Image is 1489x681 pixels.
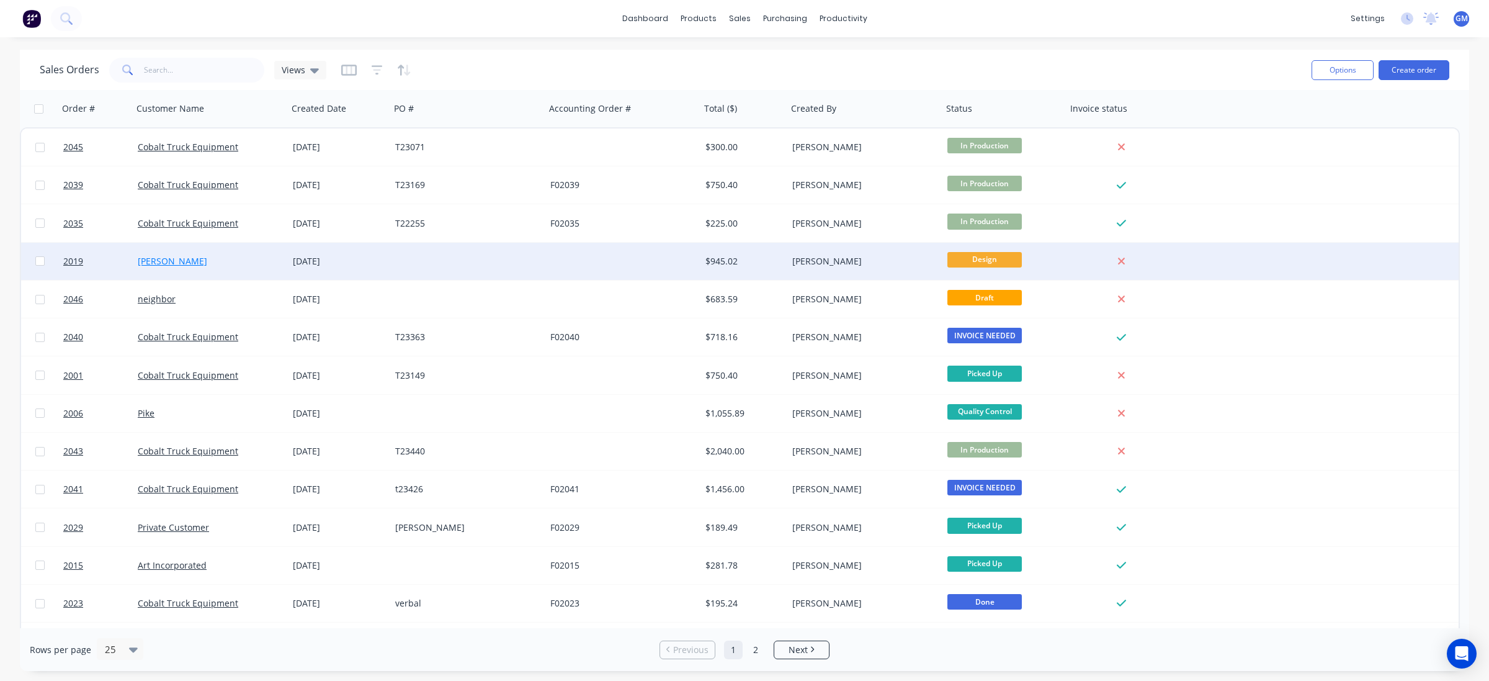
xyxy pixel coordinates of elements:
span: 2019 [63,255,83,268]
div: [DATE] [293,559,385,572]
a: Cobalt Truck Equipment [138,445,238,457]
div: [DATE] [293,369,385,382]
div: $683.59 [705,293,779,305]
span: 2029 [63,521,83,534]
div: t23426 [395,483,533,495]
a: 2035 [63,205,138,242]
div: [PERSON_NAME] [792,255,930,268]
span: Next [789,644,808,656]
div: Total ($) [704,102,737,115]
input: Search... [144,58,265,83]
div: Created Date [292,102,346,115]
a: Pike [138,407,154,419]
a: Page 2 [746,641,765,659]
a: Cobalt Truck Equipment [138,141,238,153]
div: $189.49 [705,521,779,534]
span: 2035 [63,217,83,230]
span: In Production [947,138,1022,153]
img: Factory [22,9,41,28]
div: $225.00 [705,217,779,230]
a: Art Incorporated [138,559,207,571]
span: Rows per page [30,644,91,656]
a: 2015 [63,547,138,584]
div: [PERSON_NAME] [792,483,930,495]
span: 2041 [63,483,83,495]
span: 2045 [63,141,83,153]
span: Quality Control [947,404,1022,420]
a: Cobalt Truck Equipment [138,369,238,381]
div: [PERSON_NAME] [792,597,930,610]
a: neighbor [138,293,176,305]
button: Options [1312,60,1374,80]
div: Accounting Order # [549,102,631,115]
a: 2029 [63,509,138,546]
span: In Production [947,442,1022,458]
a: 2041 [63,471,138,508]
span: Design [947,252,1022,268]
span: In Production [947,214,1022,229]
div: F02023 [550,597,688,610]
div: [DATE] [293,445,385,458]
span: Views [282,63,305,76]
div: F02039 [550,179,688,191]
a: Page 1 is your current page [724,641,743,659]
div: $945.02 [705,255,779,268]
div: $281.78 [705,559,779,572]
a: 2006 [63,395,138,432]
div: $300.00 [705,141,779,153]
div: [DATE] [293,521,385,534]
a: 2043 [63,433,138,470]
span: Picked Up [947,366,1022,381]
a: Next page [774,644,829,656]
a: Cobalt Truck Equipment [138,179,238,191]
a: 2019 [63,243,138,280]
span: 2001 [63,369,83,382]
span: Picked Up [947,518,1022,533]
a: Cobalt Truck Equipment [138,483,238,495]
div: settings [1344,9,1391,28]
div: [DATE] [293,293,385,305]
div: [PERSON_NAME] [792,369,930,382]
div: Status [946,102,972,115]
a: 2040 [63,318,138,356]
div: [DATE] [293,331,385,343]
div: purchasing [757,9,813,28]
div: [PERSON_NAME] [792,179,930,191]
div: Order # [62,102,95,115]
a: 2001 [63,357,138,394]
a: 2039 [63,166,138,204]
div: T23169 [395,179,533,191]
div: $718.16 [705,331,779,343]
div: F02035 [550,217,688,230]
button: Create order [1379,60,1449,80]
ul: Pagination [655,641,834,659]
div: [PERSON_NAME] [792,559,930,572]
a: 2044 [63,623,138,660]
div: PO # [394,102,414,115]
span: INVOICE NEEDED [947,480,1022,495]
span: 2043 [63,445,83,458]
span: 2015 [63,559,83,572]
span: 2023 [63,597,83,610]
a: [PERSON_NAME] [138,255,207,267]
span: 2006 [63,407,83,420]
div: sales [723,9,757,28]
span: Previous [673,644,709,656]
a: Previous page [660,644,715,656]
h1: Sales Orders [40,64,99,76]
div: [PERSON_NAME] [792,331,930,343]
a: Private Customer [138,521,209,533]
a: 2046 [63,281,138,318]
a: Cobalt Truck Equipment [138,597,238,609]
span: 2039 [63,179,83,191]
div: $1,456.00 [705,483,779,495]
div: $750.40 [705,369,779,382]
div: [PERSON_NAME] [792,407,930,420]
div: [PERSON_NAME] [395,521,533,534]
span: Done [947,594,1022,610]
span: Picked Up [947,556,1022,572]
div: F02029 [550,521,688,534]
div: $750.40 [705,179,779,191]
a: Cobalt Truck Equipment [138,331,238,343]
a: 2045 [63,129,138,166]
